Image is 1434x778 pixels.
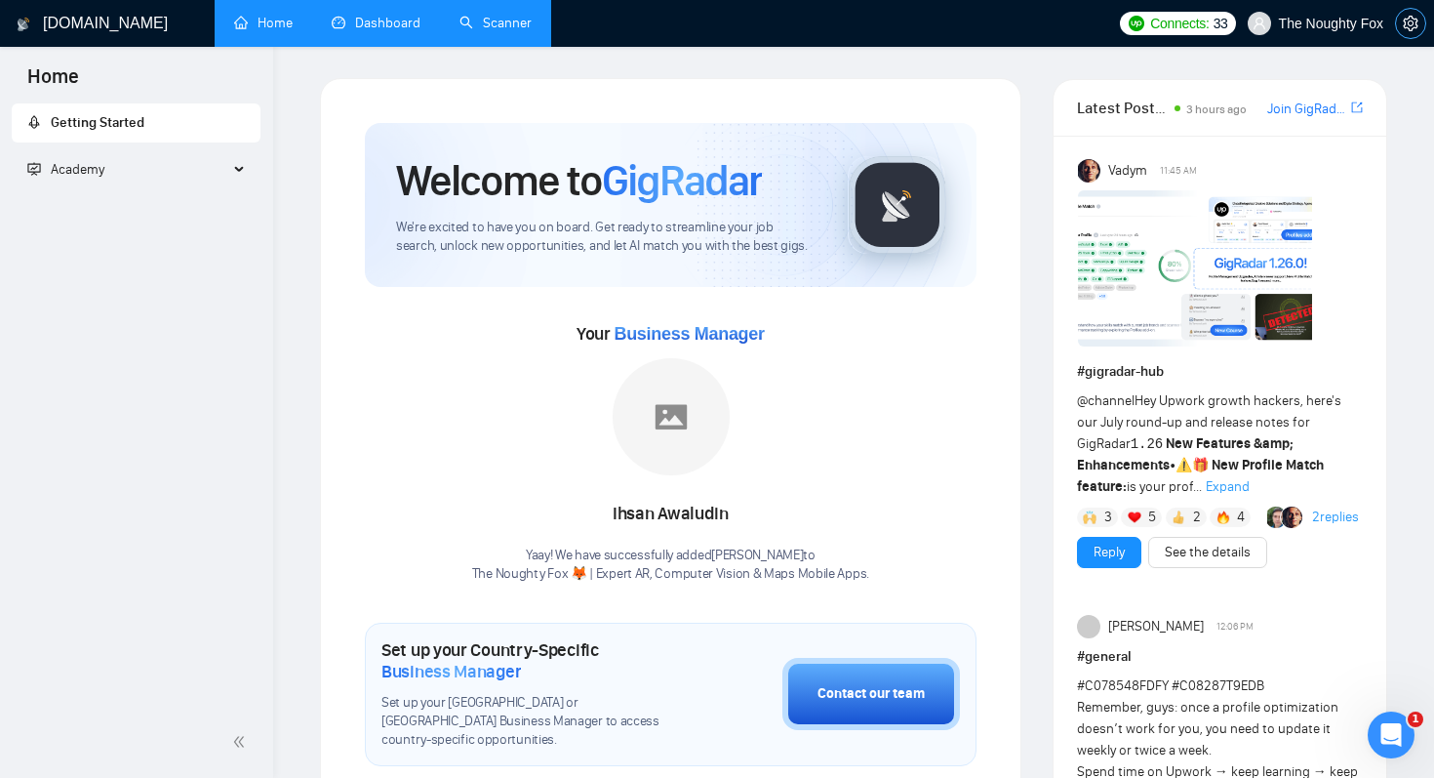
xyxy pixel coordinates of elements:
span: double-left [232,732,252,752]
img: ❤️ [1128,511,1141,524]
span: Academy [27,161,104,178]
p: The Noughty Fox 🦊 | Expert AR, Computer Vision & Maps Mobile Apps . [472,565,869,584]
img: 🙌 [1083,511,1096,524]
span: Home [12,62,95,103]
span: Your [577,323,765,345]
span: setting [1396,16,1425,31]
span: 3 [1104,508,1112,527]
button: Reply [1077,537,1141,568]
span: 1 [1408,712,1423,727]
span: We're excited to have you on board. Get ready to streamline your job search, unlock new opportuni... [396,219,817,256]
button: See the details [1148,537,1267,568]
span: #C078548FDFY [1077,677,1169,694]
span: @channel [1077,392,1135,409]
strong: New Features &amp; Enhancements [1077,435,1295,473]
li: Getting Started [12,103,260,143]
span: 11:45 AM [1160,162,1197,180]
img: Vadym [1078,159,1101,183]
span: Vadym [1108,160,1147,182]
img: Alex B [1267,507,1289,528]
a: searchScanner [459,15,532,31]
a: setting [1395,16,1426,31]
span: Connects: [1150,13,1209,34]
span: Expand [1206,478,1250,495]
span: Hey Upwork growth hackers, here's our July round-up and release notes for GigRadar • is your prof... [1077,392,1341,495]
span: GigRadar [602,154,762,207]
span: [PERSON_NAME] [1108,616,1204,637]
span: 12:06 PM [1216,618,1254,635]
code: 1.26 [1131,436,1164,452]
span: Latest Posts from the GigRadar Community [1077,96,1170,120]
span: 3 hours ago [1186,102,1247,116]
img: upwork-logo.png [1129,16,1144,31]
a: Reply [1094,542,1125,563]
iframe: Intercom live chat [1368,712,1414,758]
a: dashboardDashboard [332,15,420,31]
div: Ihsan Awaludin [472,498,869,531]
img: placeholder.png [613,358,730,475]
img: 🔥 [1216,511,1230,524]
h1: # gigradar-hub [1077,361,1363,383]
img: 👍 [1172,511,1185,524]
span: Academy [51,161,104,178]
a: See the details [1165,542,1251,563]
span: 33 [1214,13,1228,34]
span: fund-projection-screen [27,162,41,176]
h1: Set up your Country-Specific [381,639,685,682]
span: export [1351,100,1363,115]
div: Contact our team [817,683,925,705]
img: gigradar-logo.png [849,156,946,254]
span: 2 [1193,508,1201,527]
a: 2replies [1312,508,1359,527]
img: logo [17,9,30,40]
span: rocket [27,115,41,129]
div: Yaay! We have successfully added [PERSON_NAME] to [472,547,869,584]
a: Join GigRadar Slack Community [1267,99,1347,120]
span: #C08287T9EDB [1172,677,1264,694]
img: F09AC4U7ATU-image.png [1078,190,1312,347]
h1: Welcome to [396,154,762,207]
span: ⚠️ [1175,457,1192,473]
span: Getting Started [51,114,144,131]
button: setting [1395,8,1426,39]
span: 4 [1237,508,1245,527]
span: 🎁 [1192,457,1209,473]
span: Business Manager [381,661,521,682]
span: user [1253,17,1266,30]
button: Contact our team [782,658,960,730]
a: homeHome [234,15,293,31]
h1: # general [1077,646,1363,668]
span: 5 [1148,508,1156,527]
span: Business Manager [614,324,764,344]
a: export [1351,99,1363,117]
span: Set up your [GEOGRAPHIC_DATA] or [GEOGRAPHIC_DATA] Business Manager to access country-specific op... [381,694,685,750]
